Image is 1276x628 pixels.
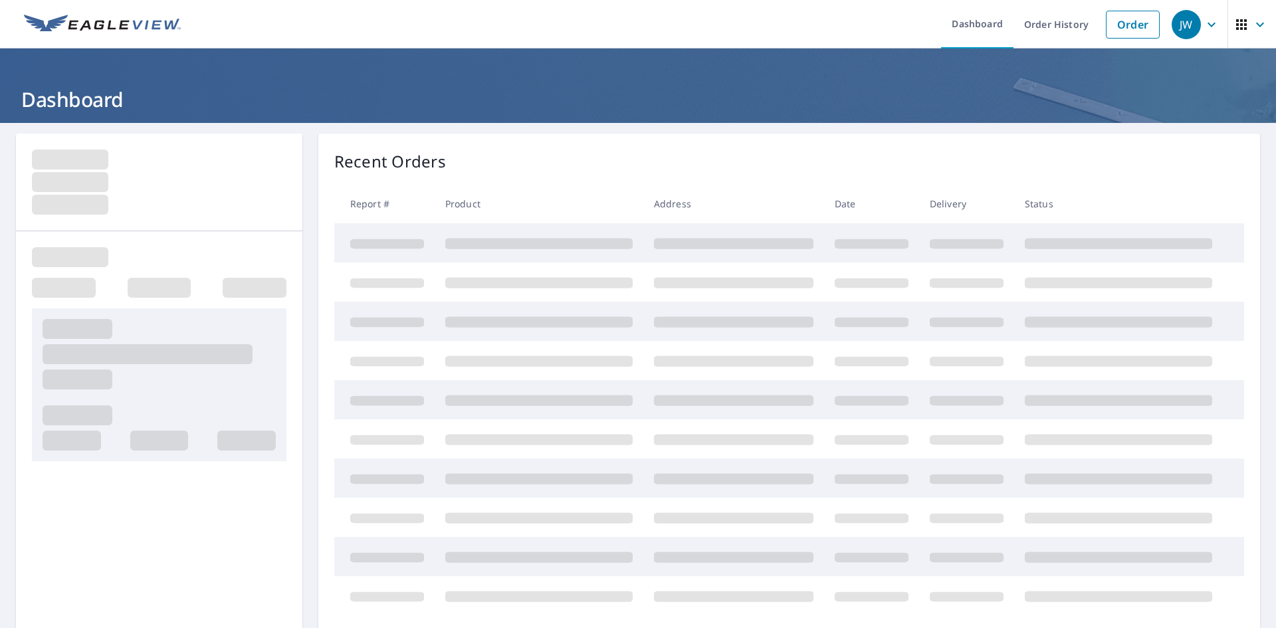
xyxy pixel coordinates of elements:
th: Delivery [919,184,1014,223]
a: Order [1106,11,1160,39]
div: JW [1172,10,1201,39]
th: Status [1014,184,1223,223]
th: Address [643,184,824,223]
p: Recent Orders [334,150,446,173]
h1: Dashboard [16,86,1260,113]
th: Report # [334,184,435,223]
th: Product [435,184,643,223]
img: EV Logo [24,15,181,35]
th: Date [824,184,919,223]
